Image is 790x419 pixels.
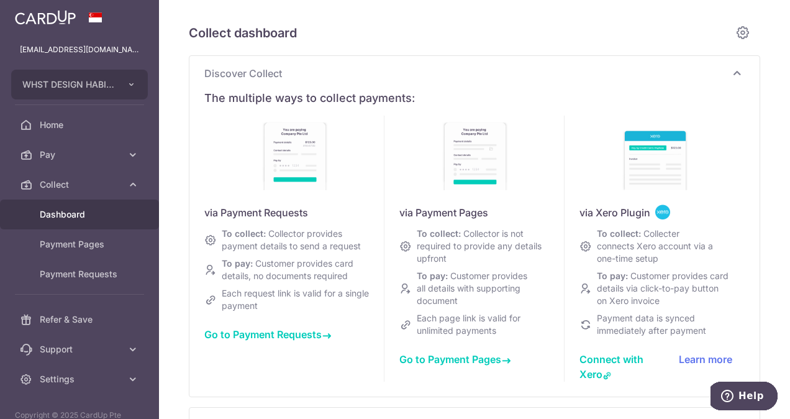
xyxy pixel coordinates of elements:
span: To collect: [222,228,266,239]
span: Pay [40,149,122,161]
div: The multiple ways to collect payments: [204,91,745,106]
span: To pay: [222,258,253,269]
img: <span class="translation_missing" title="translation missing: en.collect_dashboard.discover.cards... [655,205,670,220]
span: To pay: [597,270,628,281]
span: Collector provides payment details to send a request [222,228,361,251]
span: Each page link is valid for unlimited payments [417,313,520,336]
img: CardUp [15,10,76,25]
span: Customer provides card details, no documents required [222,258,353,281]
button: WHST DESIGN HABITAT PTE. LTD. [11,70,148,99]
span: Discover Collect [204,66,730,81]
p: [EMAIL_ADDRESS][DOMAIN_NAME] [20,44,139,56]
span: Customer provides all details with supporting document [417,270,527,306]
div: via Payment Requests [204,205,384,220]
a: Go to Payment Requests [204,328,332,341]
span: To pay: [417,270,448,281]
span: Payment data is synced immediately after payment [597,313,706,336]
span: Home [40,119,122,131]
span: Customer provides card details via click-to-pay button on Xero invoice [597,270,729,306]
span: Payment Pages [40,238,122,251]
span: To collect: [597,228,641,239]
span: Collecter connects Xero account via a one-time setup [597,228,713,264]
span: Help [28,9,53,20]
span: Payment Requests [40,268,122,280]
img: discover-payment-pages-940d318898c69d434d935dddd9c2ffb4de86cb20fe041a80db9227a4a91428ac.jpg [437,116,512,190]
div: via Payment Pages [399,205,564,220]
div: Discover Collect [204,86,745,387]
span: Each request link is valid for a single payment [222,288,369,311]
a: Learn more [679,353,732,366]
a: Go to Payment Pages [399,353,511,366]
span: Settings [40,373,122,385]
div: via Xero Plugin [579,205,745,220]
p: Discover Collect [204,66,745,81]
span: WHST DESIGN HABITAT PTE. LTD. [22,78,114,91]
iframe: Opens a widget where you can find more information [711,382,778,413]
img: discover-payment-requests-886a7fde0c649710a92187107502557eb2ad8374a8eb2e525e76f9e186b9ffba.jpg [257,116,332,190]
img: discover-xero-sg-b5e0f4a20565c41d343697c4b648558ec96bb2b1b9ca64f21e4d1c2465932dfb.jpg [617,116,692,190]
a: Connect with Xero [579,353,643,380]
h5: Collect dashboard [189,23,730,43]
span: Refer & Save [40,313,122,326]
span: To collect: [417,228,461,239]
span: Collector is not required to provide any details upfront [417,228,542,264]
span: Collect [40,178,122,191]
span: Dashboard [40,208,122,221]
span: Support [40,343,122,356]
